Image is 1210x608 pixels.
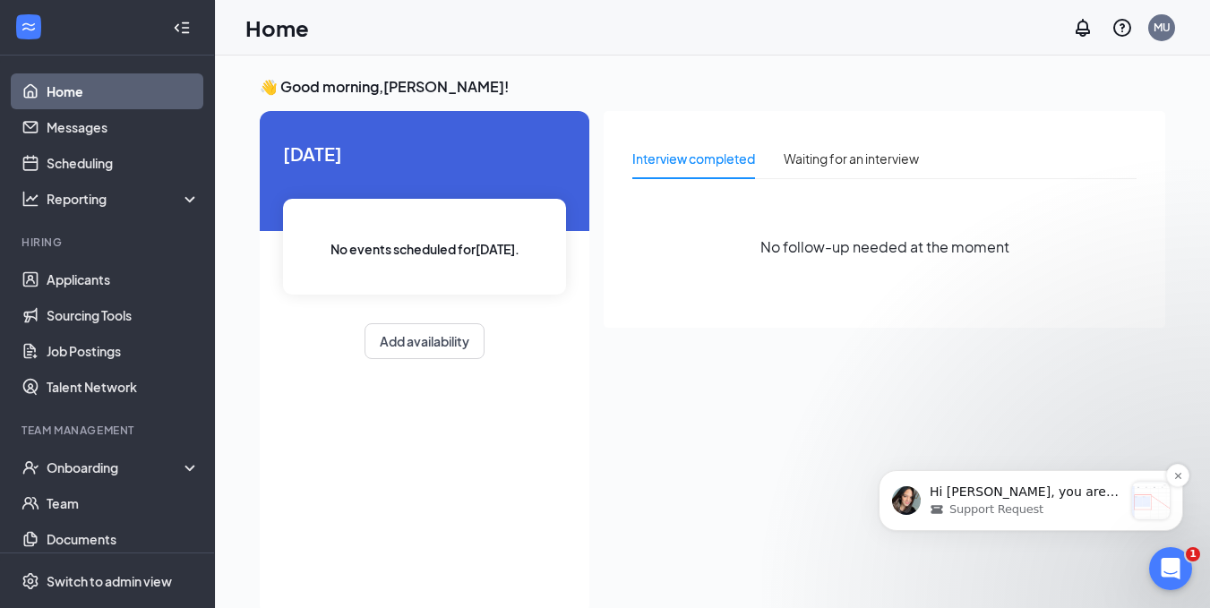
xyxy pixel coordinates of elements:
[760,235,1009,258] span: No follow-up needed at the moment
[173,19,191,37] svg: Collapse
[1111,17,1133,39] svg: QuestionInfo
[98,144,192,160] span: Support Request
[260,77,1165,97] h3: 👋 Good morning, [PERSON_NAME] !
[283,140,566,167] span: [DATE]
[47,297,200,333] a: Sourcing Tools
[365,323,485,359] button: Add availability
[314,107,338,130] button: Dismiss notification
[47,190,201,208] div: Reporting
[1186,547,1200,561] span: 1
[245,13,309,43] h1: Home
[632,149,755,168] div: Interview completed
[47,485,200,521] a: Team
[47,572,172,590] div: Switch to admin view
[47,458,185,476] div: Onboarding
[1072,17,1094,39] svg: Notifications
[47,261,200,297] a: Applicants
[47,521,200,557] a: Documents
[78,126,271,144] p: Hi [PERSON_NAME], you are not set as one of the interview lead with the permission of your accoun...
[852,357,1210,560] iframe: Intercom notifications message
[21,458,39,476] svg: UserCheck
[47,145,200,181] a: Scheduling
[20,18,38,36] svg: WorkstreamLogo
[21,190,39,208] svg: Analysis
[47,333,200,369] a: Job Postings
[47,109,200,145] a: Messages
[40,129,69,158] img: Profile image for Sarah
[1154,20,1171,35] div: MU
[21,572,39,590] svg: Settings
[47,73,200,109] a: Home
[47,369,200,405] a: Talent Network
[27,113,331,174] div: message notification from Sarah, 4h ago. Hi Marion, you are not set as one of the interview lead ...
[1149,547,1192,590] iframe: Intercom live chat
[330,239,519,259] span: No events scheduled for [DATE] .
[21,423,196,438] div: Team Management
[784,149,919,168] div: Waiting for an interview
[21,235,196,250] div: Hiring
